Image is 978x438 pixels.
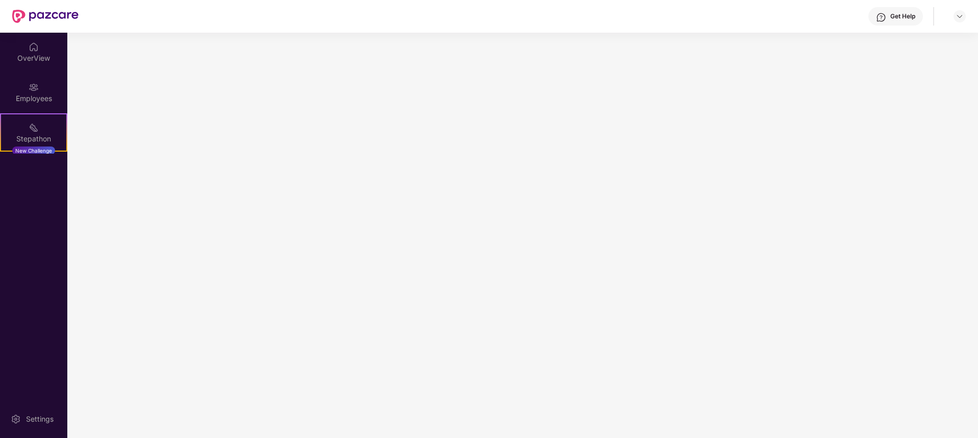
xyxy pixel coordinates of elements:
[890,12,915,20] div: Get Help
[1,134,66,144] div: Stepathon
[12,10,79,23] img: New Pazcare Logo
[12,147,55,155] div: New Challenge
[29,42,39,52] img: svg+xml;base64,PHN2ZyBpZD0iSG9tZSIgeG1sbnM9Imh0dHA6Ly93d3cudzMub3JnLzIwMDAvc3ZnIiB3aWR0aD0iMjAiIG...
[29,123,39,133] img: svg+xml;base64,PHN2ZyB4bWxucz0iaHR0cDovL3d3dy53My5vcmcvMjAwMC9zdmciIHdpZHRoPSIyMSIgaGVpZ2h0PSIyMC...
[11,414,21,424] img: svg+xml;base64,PHN2ZyBpZD0iU2V0dGluZy0yMHgyMCIgeG1sbnM9Imh0dHA6Ly93d3cudzMub3JnLzIwMDAvc3ZnIiB3aW...
[29,82,39,92] img: svg+xml;base64,PHN2ZyBpZD0iRW1wbG95ZWVzIiB4bWxucz0iaHR0cDovL3d3dy53My5vcmcvMjAwMC9zdmciIHdpZHRoPS...
[876,12,886,22] img: svg+xml;base64,PHN2ZyBpZD0iSGVscC0zMngzMiIgeG1sbnM9Imh0dHA6Ly93d3cudzMub3JnLzIwMDAvc3ZnIiB3aWR0aD...
[956,12,964,20] img: svg+xml;base64,PHN2ZyBpZD0iRHJvcGRvd24tMzJ4MzIiIHhtbG5zPSJodHRwOi8vd3d3LnczLm9yZy8yMDAwL3N2ZyIgd2...
[23,414,57,424] div: Settings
